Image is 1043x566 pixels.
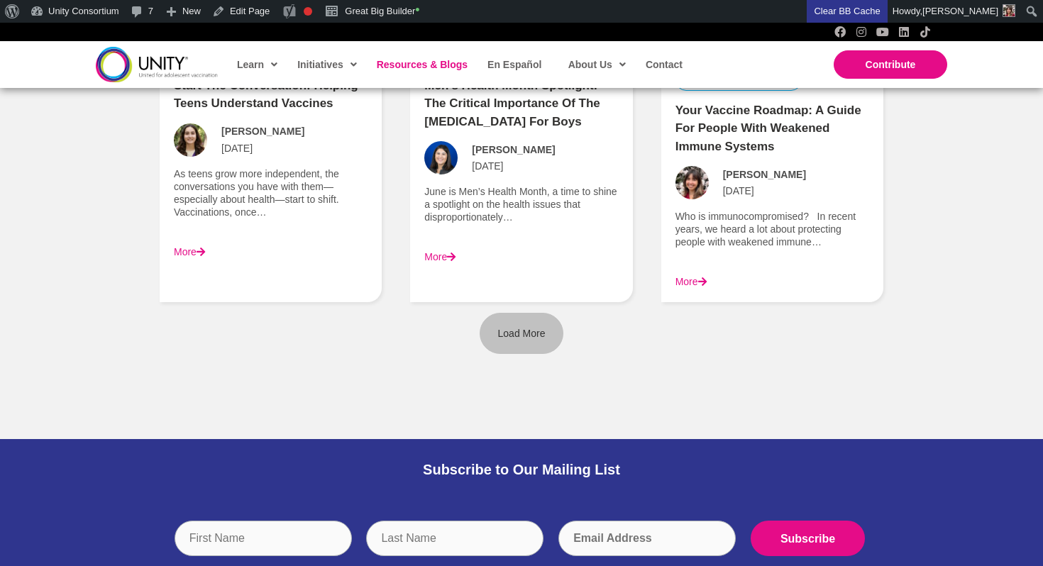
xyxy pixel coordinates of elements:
[920,26,931,38] a: TikTok
[639,48,688,81] a: Contact
[96,47,218,82] img: unity-logo-dark
[480,48,547,81] a: En Español
[423,462,620,477] span: Subscribe to Our Mailing List
[415,3,419,17] span: •
[834,50,947,79] a: Contribute
[751,521,865,556] input: Subscribe
[472,143,555,156] span: [PERSON_NAME]
[568,54,626,75] span: About Us
[675,210,869,249] p: Who is immunocompromised? In recent years, we heard a lot about protecting people with weakened i...
[723,184,754,197] span: [DATE]
[377,59,468,70] span: Resources & Blogs
[498,328,546,339] span: Load More
[675,166,709,199] img: Avatar photo
[174,167,368,219] p: As teens grow more independent, the conversations you have with them—especially about health—star...
[472,160,503,172] span: [DATE]
[370,48,473,81] a: Resources & Blogs
[424,79,600,128] a: Men’s Health Month Spotlight: The Critical Importance of the [MEDICAL_DATA] for Boys
[480,313,564,354] a: Load More
[221,125,304,138] span: [PERSON_NAME]
[424,251,456,262] a: More
[922,6,998,16] span: [PERSON_NAME]
[558,521,736,556] input: Email Address
[898,26,910,38] a: LinkedIn
[424,185,618,224] p: June is Men’s Health Month, a time to shine a spotlight on the health issues that disproportionat...
[646,59,683,70] span: Contact
[723,168,806,181] span: [PERSON_NAME]
[856,26,867,38] a: Instagram
[834,26,846,38] a: Facebook
[675,276,707,287] a: More
[237,54,277,75] span: Learn
[304,7,312,16] div: Focus keyphrase not set
[877,26,888,38] a: YouTube
[175,521,352,556] input: First Name
[1003,4,1015,17] img: Avatar photo
[174,246,205,257] a: More
[221,142,253,155] span: [DATE]
[297,54,357,75] span: Initiatives
[561,48,631,81] a: About Us
[487,59,541,70] span: En Español
[866,59,916,70] span: Contribute
[424,141,458,174] img: Avatar photo
[675,104,861,153] a: Your Vaccine Roadmap: A Guide for People with Weakened Immune Systems
[174,123,207,157] img: Avatar photo
[366,521,543,556] input: Last Name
